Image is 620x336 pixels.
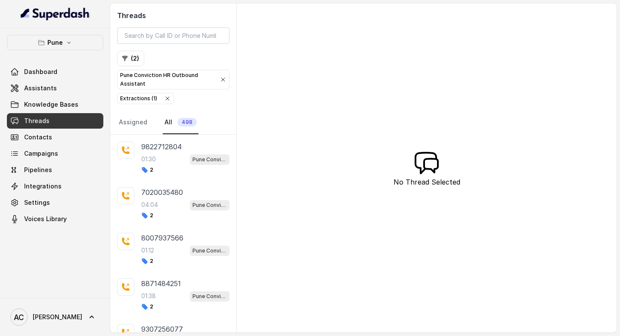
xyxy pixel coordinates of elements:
[141,212,153,219] span: 2
[24,117,50,125] span: Threads
[192,292,227,301] p: Pune Conviction HR Outbound Assistant
[141,246,154,255] p: 01:12
[141,166,153,173] span: 2
[141,324,183,334] p: 9307256077
[24,68,57,76] span: Dashboard
[7,64,103,80] a: Dashboard
[7,113,103,129] a: Threads
[141,258,153,265] span: 2
[141,200,158,209] p: 04:04
[7,305,103,329] a: [PERSON_NAME]
[24,133,52,142] span: Contacts
[7,80,103,96] a: Assistants
[24,166,52,174] span: Pipelines
[24,198,50,207] span: Settings
[24,215,67,223] span: Voices Library
[24,182,62,191] span: Integrations
[120,94,157,103] div: Extractions ( 1 )
[7,211,103,227] a: Voices Library
[394,177,460,187] p: No Thread Selected
[141,187,183,197] p: 7020035480
[24,84,57,92] span: Assistants
[141,292,156,300] p: 01:38
[24,100,78,109] span: Knowledge Bases
[141,233,183,243] p: 8007937566
[141,303,153,310] span: 2
[117,111,149,134] a: Assigned
[7,97,103,112] a: Knowledge Bases
[14,313,24,322] text: AC
[192,201,227,210] p: Pune Conviction HR Outbound Assistant
[117,51,144,66] button: (2)
[47,37,63,48] p: Pune
[24,149,58,158] span: Campaigns
[120,71,213,88] p: Pune Conviction HR Outbound Assistant
[117,70,229,89] button: Pune Conviction HR Outbound Assistant
[141,142,182,152] p: 9822712804
[7,146,103,161] a: Campaigns
[141,278,181,289] p: 8871484251
[7,35,103,50] button: Pune
[7,129,103,145] a: Contacts
[192,247,227,255] p: Pune Conviction HR Outbound Assistant
[33,313,82,321] span: [PERSON_NAME]
[177,118,197,126] span: 498
[141,155,156,163] p: 01:30
[7,162,103,178] a: Pipelines
[21,7,90,21] img: light.svg
[192,155,227,164] p: Pune Conviction HR Outbound Assistant
[117,10,229,21] h2: Threads
[7,195,103,210] a: Settings
[117,93,174,104] button: Extractions (1)
[163,111,198,134] a: All498
[117,28,229,44] input: Search by Call ID or Phone Number
[7,179,103,194] a: Integrations
[117,111,229,134] nav: Tabs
